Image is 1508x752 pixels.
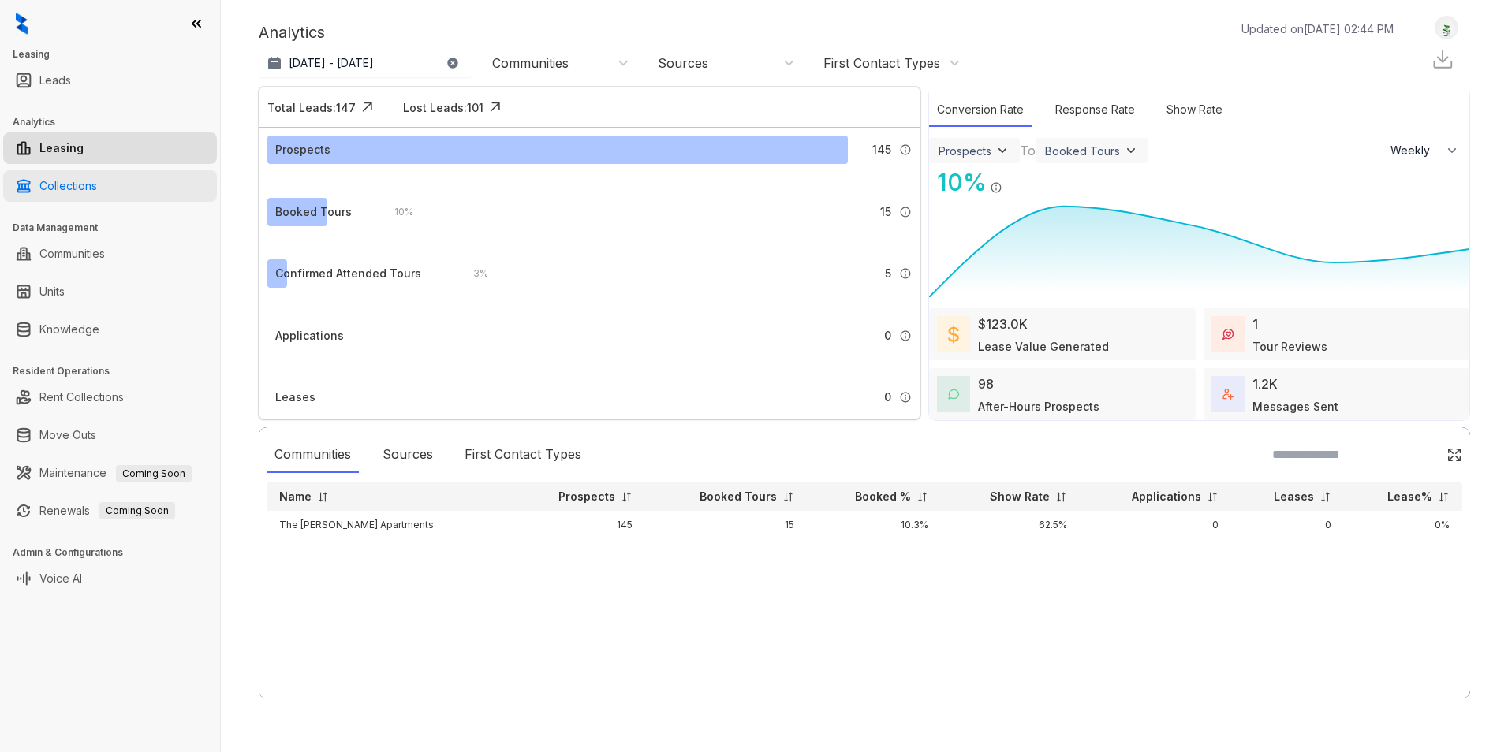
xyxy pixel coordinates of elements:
[3,419,217,451] li: Move Outs
[267,437,359,473] div: Communities
[995,143,1010,158] img: ViewFilterArrow
[899,143,912,156] img: Info
[990,181,1002,194] img: Info
[267,511,510,539] td: The [PERSON_NAME] Apartments
[990,489,1050,504] p: Show Rate
[39,495,175,527] a: RenewalsComing Soon
[929,165,987,200] div: 10 %
[1252,398,1338,415] div: Messages Sent
[899,329,912,342] img: Info
[39,170,97,202] a: Collections
[823,54,940,72] div: First Contact Types
[3,314,217,345] li: Knowledge
[3,170,217,202] li: Collections
[1055,491,1067,503] img: sorting
[3,238,217,270] li: Communities
[39,132,84,164] a: Leasing
[916,491,928,503] img: sorting
[1080,511,1231,539] td: 0
[855,489,911,504] p: Booked %
[899,267,912,280] img: Info
[899,391,912,404] img: Info
[700,489,777,504] p: Booked Tours
[978,315,1028,333] div: $123.0K
[275,265,421,282] div: Confirmed Attended Tours
[1413,448,1427,461] img: SearchIcon
[3,276,217,307] li: Units
[884,327,891,344] span: 0
[39,65,71,96] a: Leads
[483,95,507,119] img: Click Icon
[948,325,959,344] img: LeaseValue
[1252,374,1278,393] div: 1.2K
[457,265,488,282] div: 3 %
[1123,143,1139,158] img: ViewFilterArrow
[1387,489,1432,504] p: Lease%
[275,389,315,406] div: Leases
[510,511,645,539] td: 145
[3,65,217,96] li: Leads
[1252,338,1327,355] div: Tour Reviews
[259,20,325,44] p: Analytics
[948,389,959,400] img: AfterHoursConversations
[39,314,99,345] a: Knowledge
[807,511,940,539] td: 10.3%
[3,132,217,164] li: Leasing
[457,437,589,473] div: First Contact Types
[939,144,991,158] div: Prospects
[1047,93,1143,127] div: Response Rate
[1435,20,1458,36] img: UserAvatar
[880,203,891,221] span: 15
[289,55,374,71] p: [DATE] - [DATE]
[1431,47,1454,71] img: Download
[403,99,483,116] div: Lost Leads: 101
[39,238,105,270] a: Communities
[259,49,472,77] button: [DATE] - [DATE]
[872,141,891,158] span: 145
[1222,329,1234,340] img: TourReviews
[3,457,217,489] li: Maintenance
[978,374,994,393] div: 98
[1132,489,1201,504] p: Applications
[1252,315,1258,333] div: 1
[39,419,96,451] a: Move Outs
[13,221,220,235] h3: Data Management
[13,115,220,129] h3: Analytics
[978,338,1109,355] div: Lease Value Generated
[1020,141,1036,160] div: To
[279,489,312,504] p: Name
[379,203,413,221] div: 10 %
[1045,144,1120,158] div: Booked Tours
[356,95,379,119] img: Click Icon
[13,364,220,378] h3: Resident Operations
[1319,491,1331,503] img: sorting
[929,93,1032,127] div: Conversion Rate
[558,489,615,504] p: Prospects
[39,563,82,594] a: Voice AI
[645,511,808,539] td: 15
[275,327,344,344] div: Applications
[317,491,329,503] img: sorting
[275,141,330,158] div: Prospects
[375,437,441,473] div: Sources
[1159,93,1230,127] div: Show Rate
[1241,20,1394,37] p: Updated on [DATE] 02:44 PM
[39,276,65,307] a: Units
[621,491,633,503] img: sorting
[1002,167,1026,191] img: Click Icon
[1381,136,1469,165] button: Weekly
[658,54,708,72] div: Sources
[13,47,220,61] h3: Leasing
[941,511,1080,539] td: 62.5%
[1231,511,1343,539] td: 0
[116,465,192,482] span: Coming Soon
[3,563,217,594] li: Voice AI
[885,265,891,282] span: 5
[899,206,912,218] img: Info
[1438,491,1450,503] img: sorting
[1344,511,1462,539] td: 0%
[99,502,175,519] span: Coming Soon
[492,54,569,72] div: Communities
[16,13,28,35] img: logo
[1390,143,1439,158] span: Weekly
